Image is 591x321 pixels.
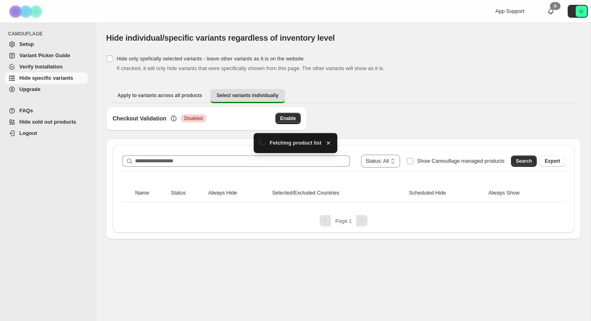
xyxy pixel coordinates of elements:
[19,108,33,114] span: FAQs
[5,72,88,84] a: Hide specific variants
[19,64,63,70] span: Verify Installation
[568,5,588,18] button: Avatar with initials G
[119,215,568,226] nav: Pagination
[270,139,322,147] span: Fetching product list
[117,56,304,62] span: Hide only spefically selected variants - leave other variants as it is on the website
[113,114,166,122] h3: Checkout Validation
[8,31,91,37] span: CAMOUFLAGE
[19,52,70,58] span: Variant Picker Guide
[111,89,209,102] button: Apply to variants across all products
[19,41,34,47] span: Setup
[5,50,88,61] a: Variant Picker Guide
[210,89,285,103] button: Select variants individually
[545,158,560,164] span: Export
[206,184,270,202] th: Always Hide
[275,113,301,124] button: Enable
[550,2,560,10] div: 0
[106,106,581,239] div: Select variants individually
[417,158,505,164] span: Show Camouflage managed products
[5,105,88,116] a: FAQs
[580,9,583,14] text: G
[5,116,88,128] a: Hide sold out products
[5,61,88,72] a: Verify Installation
[117,65,384,71] span: If checked, it will only hide variants that were specifically chosen from this page. The other va...
[516,158,532,164] span: Search
[547,7,555,15] a: 0
[486,184,554,202] th: Always Show
[133,184,168,202] th: Name
[217,92,279,99] span: Select variants individually
[495,8,524,14] span: App Support
[5,84,88,95] a: Upgrade
[6,0,47,23] img: Camouflage
[184,115,203,122] span: Disabled
[5,128,88,139] a: Logout
[511,155,537,167] button: Search
[19,86,41,92] span: Upgrade
[168,184,206,202] th: Status
[117,92,202,99] span: Apply to variants across all products
[5,39,88,50] a: Setup
[270,184,406,202] th: Selected/Excluded Countries
[280,115,296,122] span: Enable
[19,130,37,136] span: Logout
[106,33,335,42] span: Hide individual/specific variants regardless of inventory level
[540,155,565,167] button: Export
[19,119,76,125] span: Hide sold out products
[406,184,486,202] th: Scheduled Hide
[335,218,352,224] span: Page 1
[19,75,73,81] span: Hide specific variants
[576,6,587,17] span: Avatar with initials G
